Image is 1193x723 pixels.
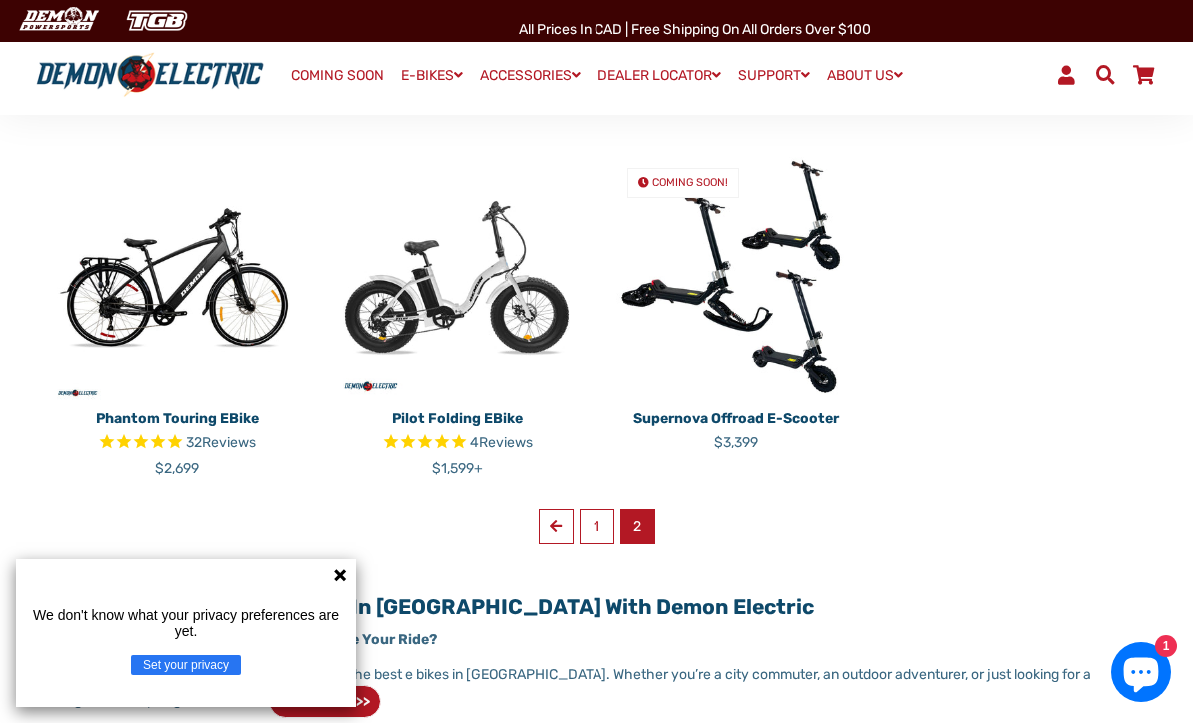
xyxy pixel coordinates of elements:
a: Supernova Offroad E-Scooter $3,399 [611,401,861,453]
img: TGB Canada [116,4,198,37]
img: Supernova Offroad E-Scooter [611,152,861,401]
img: Demon Electric logo [30,52,270,99]
span: $1,599+ [432,460,483,477]
span: Reviews [479,434,533,451]
a: Supernova Offroad E-Scooter COMING SOON! [611,152,861,401]
span: 2 [620,509,655,544]
a: COMING SOON [284,62,391,90]
inbox-online-store-chat: Shopify online store chat [1105,642,1177,707]
img: Pilot Folding eBike - Demon Electric [332,152,582,401]
p: At Demon Electric, we take pride in offering the best e bikes in [GEOGRAPHIC_DATA]. Whether you’r... [74,664,1119,718]
span: 32 reviews [186,434,256,451]
a: DEALER LOCATOR [591,61,728,90]
span: Reviews [202,434,256,451]
h2: Discover the Best E-Bikes in [GEOGRAPHIC_DATA] with Demon Electric [74,594,1119,619]
span: COMING SOON! [652,176,728,189]
img: Phantom Touring eBike - Demon Electric [52,152,302,401]
a: ABOUT US [820,61,910,90]
span: Rated 4.8 out of 5 stars 32 reviews [52,432,302,455]
img: Demon Electric [10,4,106,37]
span: $3,399 [714,434,758,451]
span: Rated 5.0 out of 5 stars 4 reviews [332,432,582,455]
strong: Read more >> [280,693,370,710]
a: E-BIKES [394,61,470,90]
a: SUPPORT [731,61,817,90]
span: 4 reviews [470,434,533,451]
p: Phantom Touring eBike [52,408,302,429]
span: $2,699 [155,460,199,477]
a: 1 [580,509,614,544]
a: Phantom Touring eBike Rated 4.8 out of 5 stars 32 reviews $2,699 [52,401,302,479]
button: Set your privacy [131,655,241,675]
p: We don't know what your privacy preferences are yet. [24,607,348,639]
span: All Prices in CAD | Free shipping on all orders over $100 [519,21,871,38]
p: Supernova Offroad E-Scooter [611,408,861,429]
a: ACCESSORIES [473,61,588,90]
a: Pilot Folding eBike Rated 5.0 out of 5 stars 4 reviews $1,599+ [332,401,582,479]
p: Pilot Folding eBike [332,408,582,429]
